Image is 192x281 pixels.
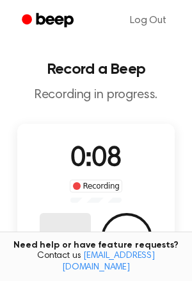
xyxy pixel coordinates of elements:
div: Recording [70,180,123,192]
button: Save Audio Record [101,213,152,264]
p: Recording in progress. [10,87,182,103]
a: [EMAIL_ADDRESS][DOMAIN_NAME] [62,251,155,272]
a: Beep [13,8,85,33]
a: Log Out [117,5,179,36]
h1: Record a Beep [10,62,182,77]
span: 0:08 [70,146,122,173]
button: Delete Audio Record [40,213,91,264]
span: Contact us [8,251,184,273]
